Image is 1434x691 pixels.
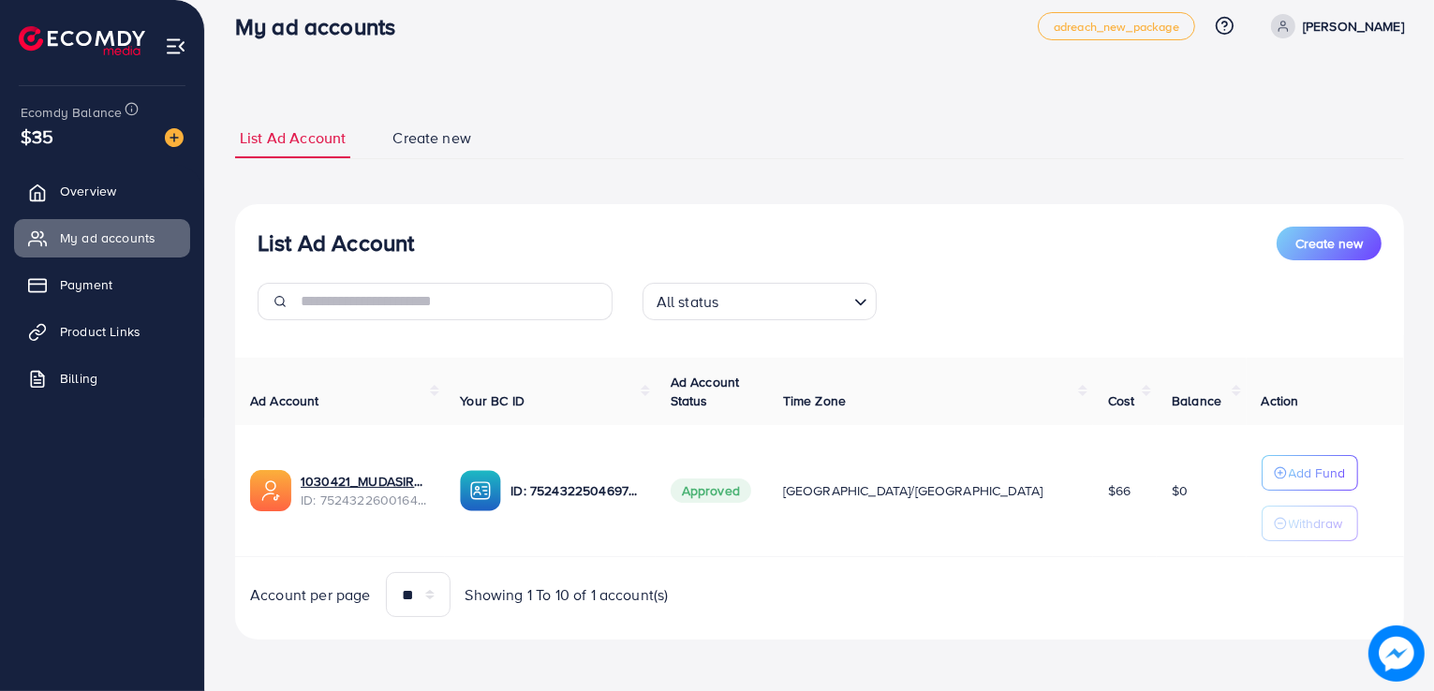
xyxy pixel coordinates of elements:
div: <span class='underline'>1030421_MUDASIR_1751892883930</span></br>7524322600164753424 [301,472,430,510]
span: Account per page [250,584,371,606]
img: menu [165,36,186,57]
img: image [165,128,184,147]
span: Payment [60,275,112,294]
p: [PERSON_NAME] [1303,15,1404,37]
img: ic-ads-acc.e4c84228.svg [250,470,291,511]
span: Action [1262,391,1299,410]
input: Search for option [724,285,846,316]
p: ID: 7524322504697970689 [510,479,640,502]
span: Cost [1108,391,1135,410]
img: image [1371,628,1421,678]
img: logo [19,26,145,55]
a: Product Links [14,313,190,350]
span: $35 [21,123,53,150]
p: Add Fund [1289,462,1346,484]
img: ic-ba-acc.ded83a64.svg [460,470,501,511]
span: Approved [671,478,751,503]
a: [PERSON_NAME] [1264,14,1404,38]
button: Create new [1277,227,1382,260]
span: Ecomdy Balance [21,103,122,122]
p: Withdraw [1289,512,1343,535]
h3: List Ad Account [258,229,414,257]
span: Showing 1 To 10 of 1 account(s) [466,584,669,606]
span: All status [653,288,723,316]
span: Your BC ID [460,391,525,410]
span: $0 [1172,481,1188,500]
span: [GEOGRAPHIC_DATA]/[GEOGRAPHIC_DATA] [783,481,1043,500]
span: adreach_new_package [1054,21,1179,33]
span: Create new [1295,234,1363,253]
a: Payment [14,266,190,303]
a: adreach_new_package [1038,12,1195,40]
a: 1030421_MUDASIR_1751892883930 [301,472,430,491]
button: Add Fund [1262,455,1358,491]
span: Overview [60,182,116,200]
a: My ad accounts [14,219,190,257]
a: Overview [14,172,190,210]
span: My ad accounts [60,228,155,247]
div: Search for option [643,283,877,320]
button: Withdraw [1262,506,1358,541]
span: List Ad Account [240,127,346,149]
span: ID: 7524322600164753424 [301,491,430,509]
a: Billing [14,360,190,397]
span: Billing [60,369,97,388]
span: Balance [1172,391,1221,410]
span: Product Links [60,322,140,341]
span: Ad Account [250,391,319,410]
span: Ad Account Status [671,373,740,410]
span: $66 [1108,481,1131,500]
span: Create new [392,127,471,149]
span: Time Zone [783,391,846,410]
h3: My ad accounts [235,13,410,40]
